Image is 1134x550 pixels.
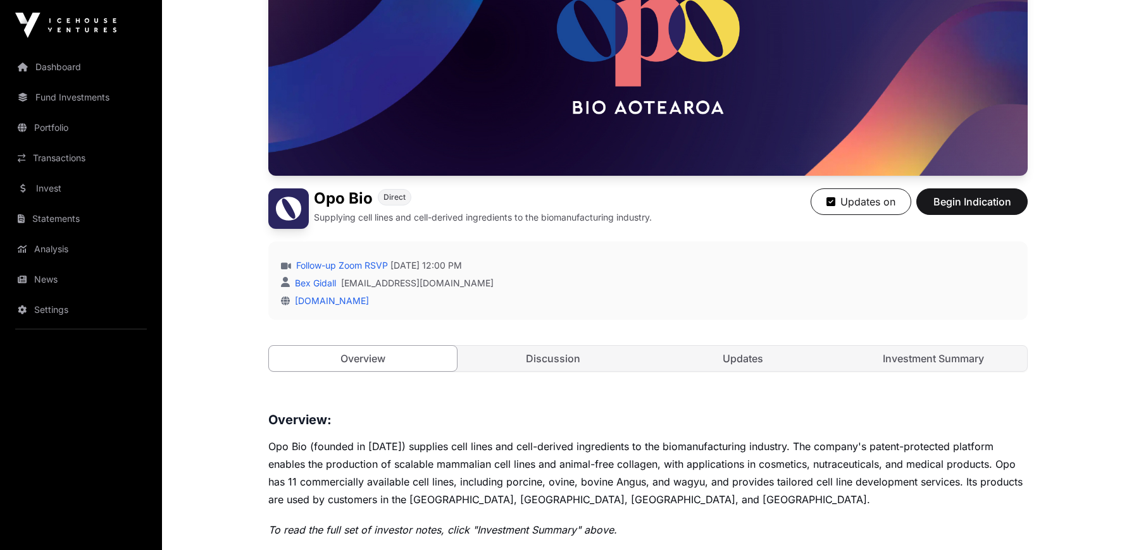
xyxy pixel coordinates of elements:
a: Invest [10,174,152,202]
a: Dashboard [10,53,152,81]
nav: Tabs [269,346,1027,371]
a: News [10,266,152,293]
p: Opo Bio (founded in [DATE]) supplies cell lines and cell-derived ingredients to the biomanufactur... [268,437,1028,508]
p: Supplying cell lines and cell-derived ingredients to the biomanufacturing industry. [314,211,652,224]
span: Begin Indication [932,194,1012,209]
a: Fund Investments [10,83,152,111]
iframe: Chat Widget [1071,489,1134,550]
button: Begin Indication [916,188,1028,215]
a: Portfolio [10,114,152,142]
h1: Opo Bio [314,188,373,209]
a: [EMAIL_ADDRESS][DOMAIN_NAME] [341,277,494,290]
button: Updates on [811,188,911,215]
a: Updates [649,346,837,371]
img: Opo Bio [268,188,309,229]
a: Investment Summary [840,346,1028,371]
span: [DATE] 12:00 PM [390,259,462,272]
a: Transactions [10,144,152,172]
a: Begin Indication [916,201,1028,214]
a: Follow-up Zoom RSVP [294,259,388,272]
h3: Overview: [268,410,1028,430]
a: Analysis [10,235,152,263]
img: Icehouse Ventures Logo [15,13,116,38]
a: Overview [268,345,458,372]
a: Discussion [459,346,647,371]
a: Bex Gidall [292,278,336,288]
a: [DOMAIN_NAME] [290,295,369,306]
em: To read the full set of investor notes, click "Investment Summary" above. [268,523,617,536]
span: Direct [383,192,406,202]
a: Settings [10,296,152,324]
a: Statements [10,205,152,233]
